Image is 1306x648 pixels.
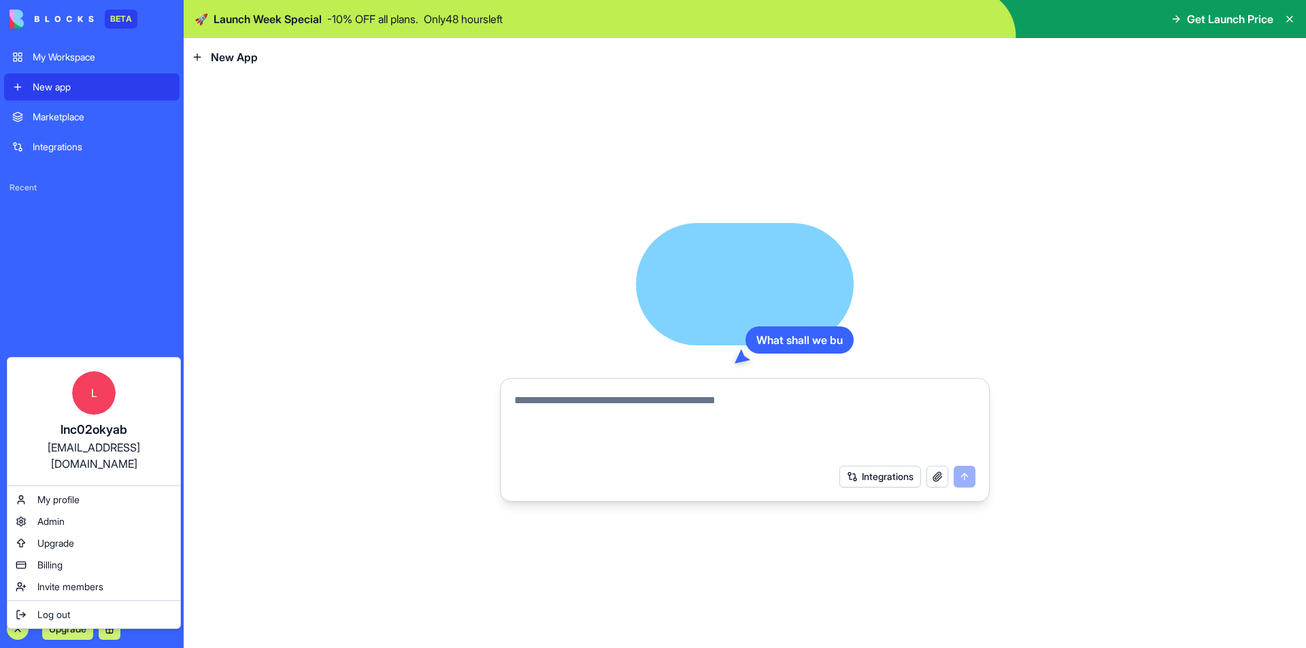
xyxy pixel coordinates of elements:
a: Billing [10,554,178,576]
span: Invite members [37,580,103,594]
span: My profile [37,493,80,507]
a: Llnc02okyab[EMAIL_ADDRESS][DOMAIN_NAME] [10,360,178,483]
div: lnc02okyab [21,420,167,439]
span: Recent [4,182,180,193]
div: [EMAIL_ADDRESS][DOMAIN_NAME] [21,439,167,472]
a: Upgrade [10,532,178,554]
a: My profile [10,489,178,511]
span: Admin [37,515,65,528]
a: Admin [10,511,178,532]
span: Billing [37,558,63,572]
span: Log out [37,608,70,621]
span: Upgrade [37,536,74,550]
a: Invite members [10,576,178,598]
span: L [72,371,116,415]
